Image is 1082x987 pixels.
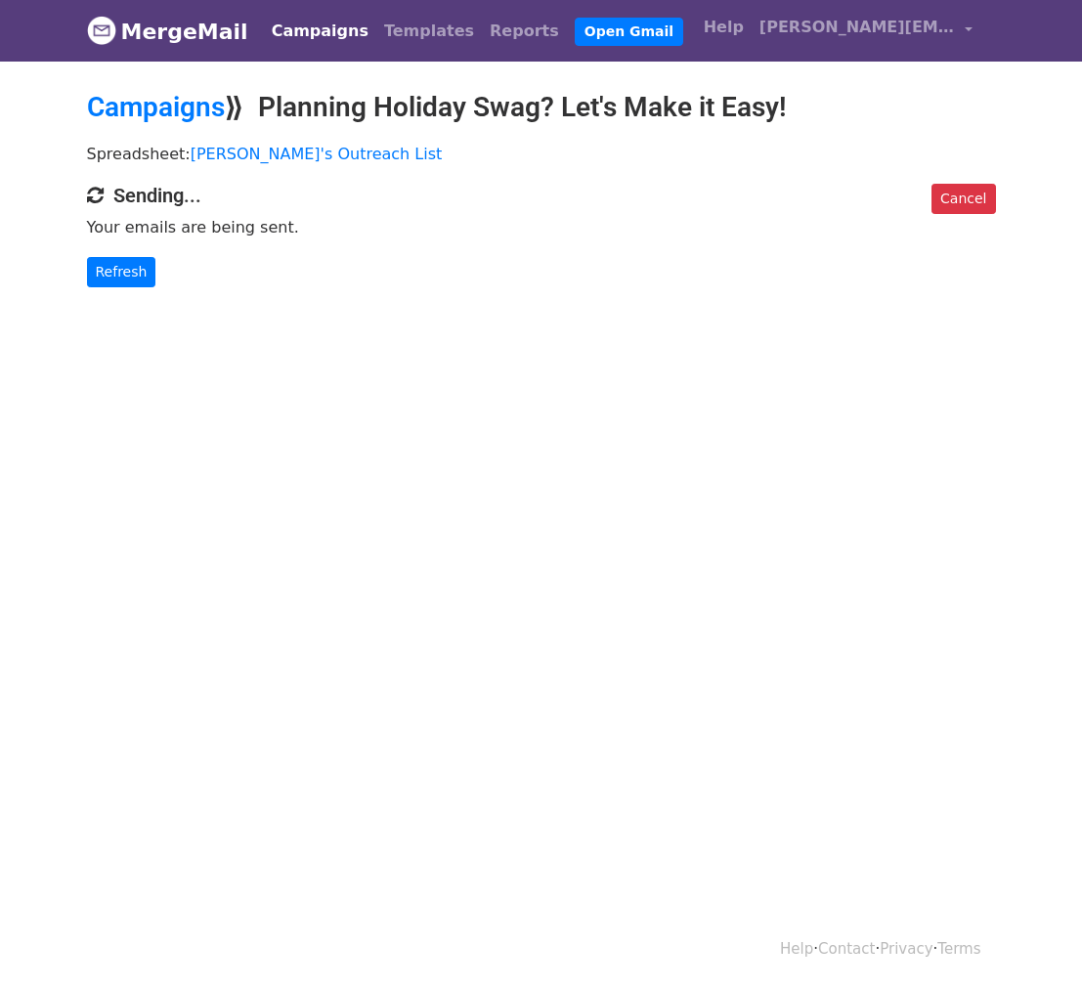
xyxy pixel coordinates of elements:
[87,257,156,287] a: Refresh
[780,940,813,958] a: Help
[87,11,248,52] a: MergeMail
[818,940,875,958] a: Contact
[87,16,116,45] img: MergeMail logo
[191,145,443,163] a: [PERSON_NAME]'s Outreach List
[376,12,482,51] a: Templates
[575,18,683,46] a: Open Gmail
[87,217,996,237] p: Your emails are being sent.
[482,12,567,51] a: Reports
[87,91,225,123] a: Campaigns
[87,91,996,124] h2: ⟫ Planning Holiday Swag? Let's Make it Easy!
[264,12,376,51] a: Campaigns
[87,144,996,164] p: Spreadsheet:
[696,8,752,47] a: Help
[752,8,980,54] a: [PERSON_NAME][EMAIL_ADDRESS][PERSON_NAME][DOMAIN_NAME]
[759,16,955,39] span: [PERSON_NAME][EMAIL_ADDRESS][PERSON_NAME][DOMAIN_NAME]
[880,940,932,958] a: Privacy
[937,940,980,958] a: Terms
[931,184,995,214] a: Cancel
[87,184,996,207] h4: Sending...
